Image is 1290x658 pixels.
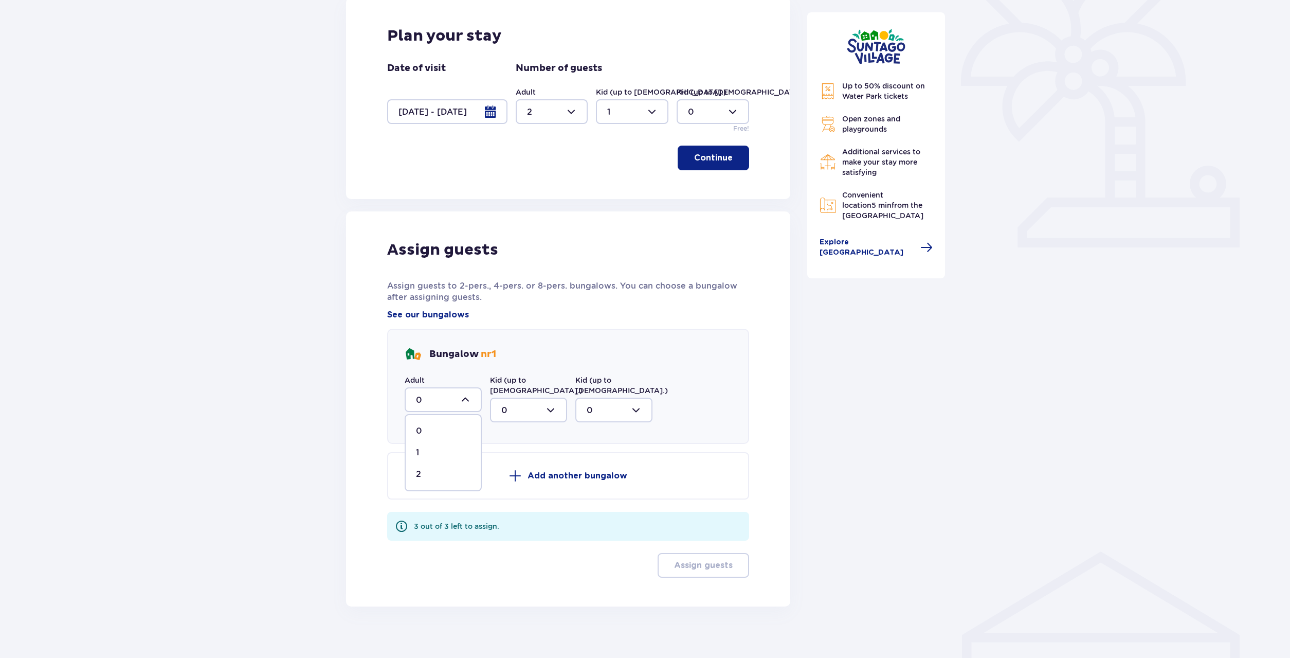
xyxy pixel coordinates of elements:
button: Add another bungalow [387,452,750,500]
p: Date of visit [387,62,446,75]
button: Assign guests [658,553,749,578]
p: Assign guests to 2-pers., 4-pers. or 8-pers. bungalows. You can choose a bungalow after assigning... [387,280,750,303]
p: 2 [416,469,421,480]
p: Number of guests [516,62,602,75]
p: Assign guests [674,560,733,571]
label: Kid (up to [DEMOGRAPHIC_DATA].) [596,87,726,97]
img: Map Icon [820,197,836,214]
img: bungalows Icon [405,346,421,363]
p: Plan your stay [387,26,502,46]
div: 3 out of 3 left to assign. [414,521,499,531]
p: 1 [416,447,419,458]
label: Kid (up to [DEMOGRAPHIC_DATA].) [490,375,583,396]
p: 0 [416,425,422,437]
span: Additional services to make your stay more satisfying [842,148,920,176]
a: Explore [GEOGRAPHIC_DATA] [820,237,933,258]
img: Discount Icon [820,83,836,100]
span: Convenient location from the [GEOGRAPHIC_DATA] [842,191,923,220]
p: Assign guests [387,240,498,260]
label: Adult [516,87,536,97]
button: Continue [678,146,749,170]
p: Continue [694,152,733,164]
p: Free! [733,124,749,133]
span: 5 min [871,201,892,209]
p: Add another bungalow [528,470,627,482]
img: Grill Icon [820,116,836,132]
span: nr 1 [481,348,496,360]
p: Bungalow [429,348,496,361]
label: Kid (up to [DEMOGRAPHIC_DATA].) [575,375,668,396]
img: Restaurant Icon [820,154,836,170]
span: Up to 50% discount on Water Park tickets [842,82,925,100]
label: Kid (up to [DEMOGRAPHIC_DATA].) [677,87,807,97]
label: Adult [405,375,425,385]
img: Suntago Village [847,29,905,64]
span: Open zones and playgrounds [842,115,900,133]
a: See our bungalows [387,309,469,321]
span: Explore [GEOGRAPHIC_DATA] [820,237,914,258]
